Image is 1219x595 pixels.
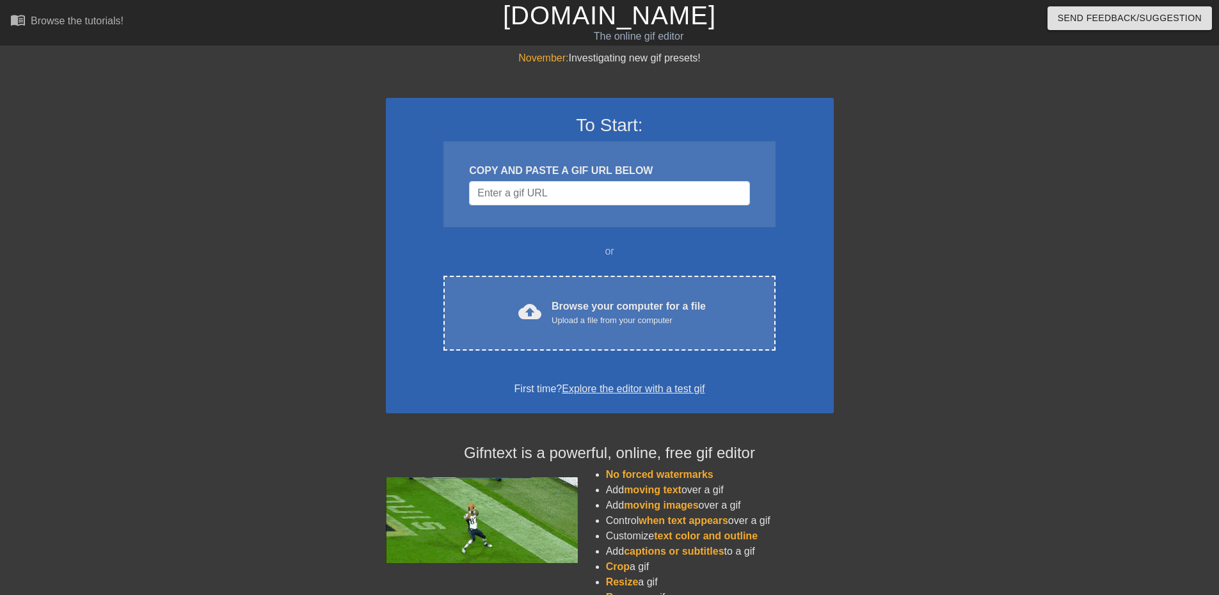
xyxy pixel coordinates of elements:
[469,181,749,205] input: Username
[606,513,834,528] li: Control over a gif
[413,29,864,44] div: The online gif editor
[606,498,834,513] li: Add over a gif
[386,477,578,563] img: football_small.gif
[606,561,630,572] span: Crop
[518,52,568,63] span: November:
[31,15,123,26] div: Browse the tutorials!
[624,546,724,557] span: captions or subtitles
[469,163,749,178] div: COPY AND PASTE A GIF URL BELOW
[503,1,716,29] a: [DOMAIN_NAME]
[606,544,834,559] li: Add to a gif
[1058,10,1202,26] span: Send Feedback/Suggestion
[10,12,123,32] a: Browse the tutorials!
[606,576,639,587] span: Resize
[639,515,728,526] span: when text appears
[10,12,26,28] span: menu_book
[606,575,834,590] li: a gif
[606,528,834,544] li: Customize
[386,444,834,463] h4: Gifntext is a powerful, online, free gif editor
[606,482,834,498] li: Add over a gif
[654,530,758,541] span: text color and outline
[402,115,817,136] h3: To Start:
[606,559,834,575] li: a gif
[624,484,681,495] span: moving text
[624,500,698,511] span: moving images
[562,383,705,394] a: Explore the editor with a test gif
[419,244,801,259] div: or
[1048,6,1212,30] button: Send Feedback/Suggestion
[552,314,706,327] div: Upload a file from your computer
[552,299,706,327] div: Browse your computer for a file
[606,469,713,480] span: No forced watermarks
[386,51,834,66] div: Investigating new gif presets!
[518,300,541,323] span: cloud_upload
[402,381,817,397] div: First time?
